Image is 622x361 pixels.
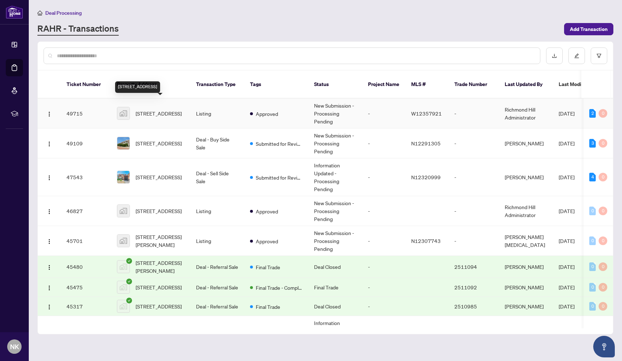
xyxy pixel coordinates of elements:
td: 43825 [61,316,111,354]
td: Deal - Sell Side Sale [190,158,244,196]
div: 0 [589,236,596,245]
td: Listing [190,226,244,256]
span: [STREET_ADDRESS][PERSON_NAME] [136,259,185,275]
button: Logo [44,261,55,272]
td: - [362,297,405,316]
td: - [449,158,499,196]
button: download [546,48,563,64]
span: Approved [256,110,278,118]
td: [PERSON_NAME] [499,297,553,316]
img: Logo [46,304,52,310]
img: thumbnail-img [117,261,130,273]
td: 45701 [61,226,111,256]
td: New Submission - Processing Pending [308,196,362,226]
img: Logo [46,175,52,181]
td: [PERSON_NAME] [499,278,553,297]
button: Logo [44,171,55,183]
span: Last Modified Date [559,80,603,88]
span: [DATE] [559,174,575,180]
span: [DATE] [559,238,575,244]
span: N12320999 [411,174,441,180]
td: - [449,226,499,256]
span: [STREET_ADDRESS] [136,173,182,181]
td: Final Trade [308,278,362,297]
button: Logo [44,137,55,149]
td: [PERSON_NAME][MEDICAL_DATA] [499,226,553,256]
td: - [449,128,499,158]
td: Deal - Buy Side Sale [190,128,244,158]
div: 0 [599,283,607,292]
button: Logo [44,281,55,293]
th: Status [308,71,362,99]
td: - [362,158,405,196]
td: 45480 [61,256,111,278]
img: Logo [46,285,52,291]
div: 0 [589,207,596,215]
td: [PERSON_NAME] [499,128,553,158]
img: thumbnail-img [117,281,130,293]
td: Richmond Hill Administrator [499,316,553,354]
button: Logo [44,301,55,312]
div: 0 [599,109,607,118]
td: - [362,226,405,256]
img: Logo [46,239,52,244]
span: Final Trade - Completed [256,284,303,292]
span: Approved [256,207,278,215]
img: thumbnail-img [117,235,130,247]
td: - [449,99,499,128]
img: Logo [46,209,52,215]
td: - [362,128,405,158]
img: thumbnail-img [117,137,130,149]
td: 46827 [61,196,111,226]
span: [STREET_ADDRESS][PERSON_NAME] [136,327,185,343]
th: Property Address [111,71,190,99]
th: Transaction Type [190,71,244,99]
td: Richmond Hill Administrator [499,99,553,128]
div: 4 [589,173,596,181]
button: Add Transaction [564,23,613,35]
td: 45475 [61,278,111,297]
span: [STREET_ADDRESS] [136,302,182,310]
span: Final Trade [256,263,280,271]
span: edit [574,53,579,58]
img: Logo [46,141,52,147]
td: 2510985 [449,297,499,316]
td: - [449,316,499,354]
div: 0 [599,262,607,271]
td: Deal - Referral Sale [190,278,244,297]
div: 0 [599,207,607,215]
img: Logo [46,265,52,270]
div: 0 [599,236,607,245]
img: thumbnail-img [117,171,130,183]
td: Deal - Referral Sale [190,256,244,278]
td: Information Updated - Processing Pending [308,316,362,354]
td: Deal Closed [308,297,362,316]
td: - [362,278,405,297]
span: [STREET_ADDRESS][PERSON_NAME] [136,233,185,249]
td: Deal - Referral Sale [190,297,244,316]
span: Submitted for Review [256,173,303,181]
td: Listing [190,99,244,128]
span: [DATE] [559,303,575,310]
td: New Submission - Processing Pending [308,99,362,128]
span: N12307743 [411,238,441,244]
th: Last Updated By [499,71,553,99]
td: - [362,99,405,128]
img: logo [6,5,23,19]
img: thumbnail-img [117,300,130,312]
th: Project Name [362,71,405,99]
img: Logo [46,111,52,117]
span: [STREET_ADDRESS] [136,139,182,147]
td: - [449,196,499,226]
div: 0 [589,302,596,311]
button: filter [591,48,607,64]
th: Ticket Number [61,71,111,99]
button: Open asap [593,336,615,357]
td: 45317 [61,297,111,316]
td: 2511094 [449,256,499,278]
span: check-circle [126,258,132,264]
th: MLS # [405,71,449,99]
td: 2511092 [449,278,499,297]
span: NK [10,342,19,352]
td: 49715 [61,99,111,128]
